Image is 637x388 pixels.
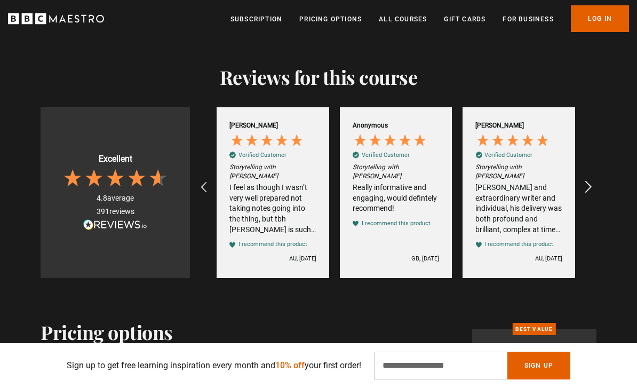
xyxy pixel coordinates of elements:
[353,121,388,130] div: Anonymous
[572,173,602,202] div: REVIEWS.io Carousel Scroll Right
[353,133,430,151] div: 5 Stars
[97,207,134,217] div: reviews
[379,14,427,25] a: All Courses
[362,151,410,159] div: Verified Customer
[535,255,562,263] div: AU, [DATE]
[457,107,580,278] div: [PERSON_NAME] Verified CustomerStorytelling with [PERSON_NAME][PERSON_NAME] and extraordinary wri...
[97,207,109,216] span: 391
[229,163,316,181] em: Storytelling with [PERSON_NAME]
[229,133,307,151] div: 5 Stars
[571,5,629,32] a: Log In
[67,359,361,372] p: Sign up to get free learning inspiration every month and your first order!
[275,360,305,370] span: 10% off
[501,342,567,355] h2: Every course
[475,163,562,181] em: Storytelling with [PERSON_NAME]
[289,255,316,263] div: AU, [DATE]
[382,342,440,355] h2: One course
[475,121,524,130] div: [PERSON_NAME]
[362,219,431,227] div: I recommend this product
[238,151,286,159] div: Verified Customer
[335,107,458,278] div: Anonymous Verified CustomerStorytelling with [PERSON_NAME]Really informative and engaging, would ...
[475,183,562,235] div: [PERSON_NAME] and extraordinary writer and individual, his delivery was both profound and brillia...
[230,14,282,25] a: Subscription
[513,323,555,335] p: Best value
[484,240,553,248] div: I recommend this product
[99,153,132,165] div: Excellent
[8,11,104,27] svg: BBC Maestro
[97,193,134,204] div: average
[41,66,596,88] h2: Reviews for this course
[97,194,107,202] span: 4.8
[507,352,570,379] button: Sign Up
[444,14,485,25] a: Gift Cards
[229,121,278,130] div: [PERSON_NAME]
[475,133,553,151] div: 5 Stars
[238,240,307,248] div: I recommend this product
[83,219,147,232] a: Read more reviews on REVIEWS.io
[353,163,440,181] em: Storytelling with [PERSON_NAME]
[41,321,229,343] h2: Pricing options
[299,14,362,25] a: Pricing Options
[192,175,217,200] div: REVIEWS.io Carousel Scroll Left
[484,151,532,159] div: Verified Customer
[229,183,316,235] div: I feel as though I wasn’t very well prepared not taking notes going into the thing, but tbh [PERS...
[62,168,169,189] div: 4.8 Stars
[411,255,439,263] div: GB, [DATE]
[353,183,440,214] div: Really informative and engaging, would defintely recommend!
[211,107,335,278] div: [PERSON_NAME] Verified CustomerStorytelling with [PERSON_NAME]I feel as though I wasn’t very well...
[503,14,553,25] a: For business
[230,5,629,32] nav: Primary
